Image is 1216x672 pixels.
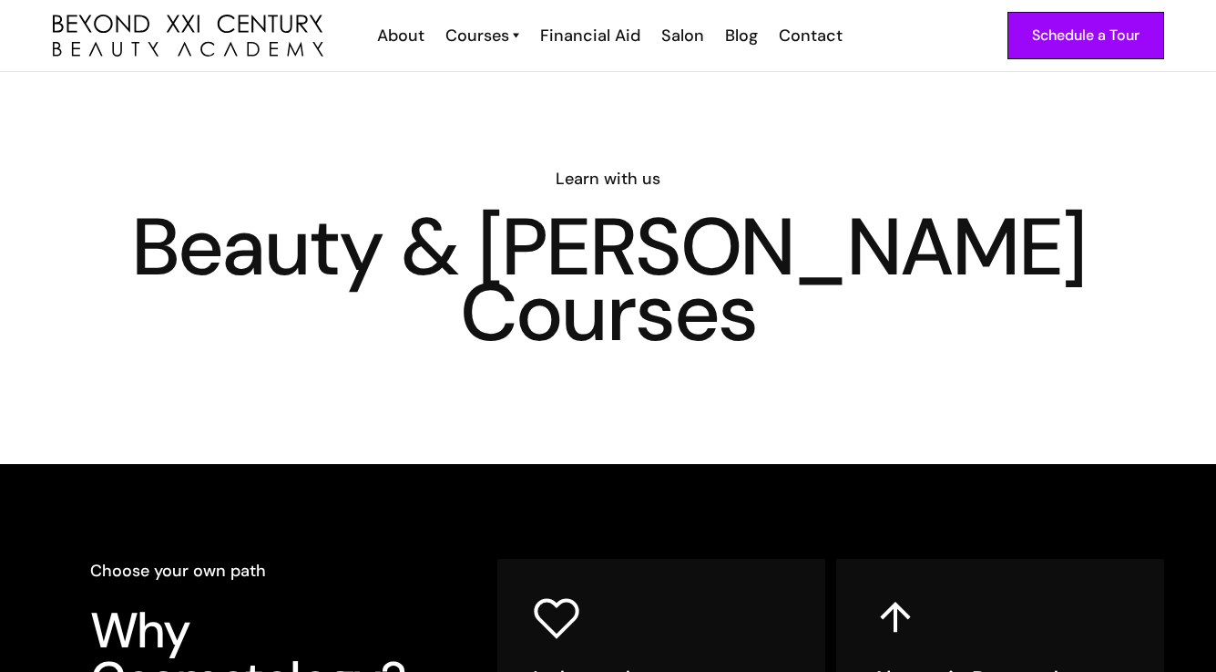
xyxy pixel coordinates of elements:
[725,24,758,47] div: Blog
[1032,24,1139,47] div: Schedule a Tour
[767,24,852,47] a: Contact
[540,24,640,47] div: Financial Aid
[1007,12,1164,59] a: Schedule a Tour
[90,559,445,583] h6: Choose your own path
[445,24,519,47] a: Courses
[53,214,1164,346] h1: Beauty & [PERSON_NAME] Courses
[713,24,767,47] a: Blog
[533,594,580,642] img: heart icon
[649,24,713,47] a: Salon
[779,24,843,47] div: Contact
[445,24,509,47] div: Courses
[377,24,424,47] div: About
[365,24,434,47] a: About
[53,167,1164,191] h6: Learn with us
[53,15,323,57] img: beyond 21st century beauty academy logo
[872,594,919,642] img: up arrow
[661,24,704,47] div: Salon
[528,24,649,47] a: Financial Aid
